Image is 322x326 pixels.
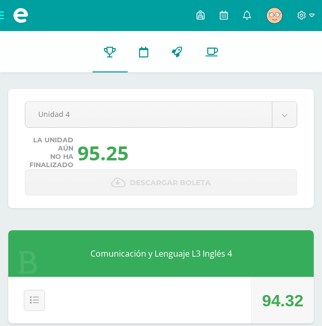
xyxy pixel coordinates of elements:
span: Unidad 4 [38,102,259,126]
div: 94.32 [262,277,303,324]
img: 1a4d27bc1830275b18b6b82291d6b399.png [267,8,282,23]
div: Comunicación y Lenguaje L3 Inglés 4 [8,230,314,277]
div: 95.25 [78,139,129,166]
a: Unidad 4 [25,102,297,127]
span: Descargar boleta [130,170,211,196]
span: La unidad aún no ha finalizado [29,136,73,169]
